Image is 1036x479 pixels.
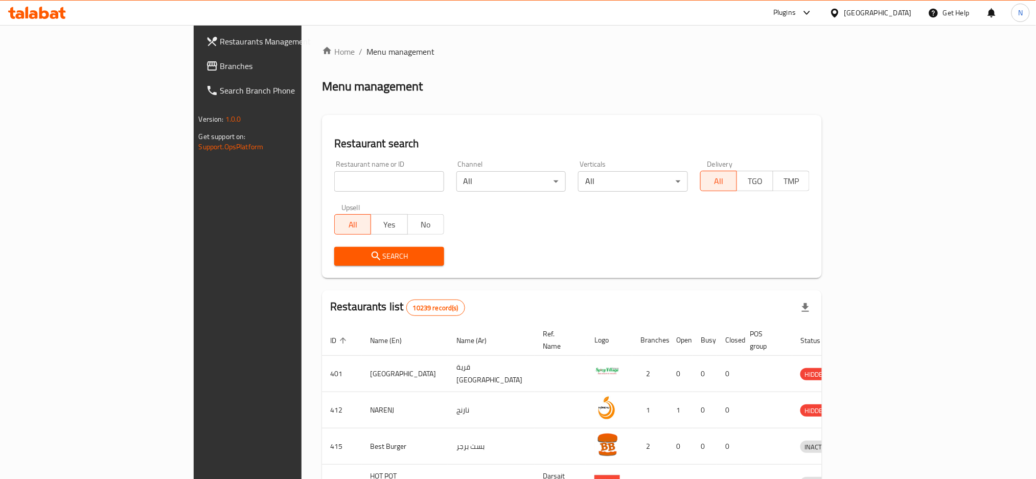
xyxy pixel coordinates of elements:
[362,356,448,392] td: [GEOGRAPHIC_DATA]
[407,214,444,235] button: No
[1018,7,1023,18] span: N
[668,392,693,428] td: 1
[705,174,733,189] span: All
[334,247,444,266] button: Search
[375,217,403,232] span: Yes
[668,325,693,356] th: Open
[800,369,831,380] span: HIDDEN
[594,359,620,384] img: Spicy Village
[693,356,717,392] td: 0
[717,392,742,428] td: 0
[717,356,742,392] td: 0
[220,35,359,48] span: Restaurants Management
[322,78,423,95] h2: Menu management
[668,428,693,465] td: 0
[586,325,632,356] th: Logo
[412,217,440,232] span: No
[448,428,535,465] td: بست برجر
[543,328,574,352] span: Ref. Name
[717,325,742,356] th: Closed
[456,334,500,347] span: Name (Ar)
[750,328,780,352] span: POS group
[777,174,805,189] span: TMP
[448,356,535,392] td: قرية [GEOGRAPHIC_DATA]
[594,395,620,421] img: NARENJ
[339,217,367,232] span: All
[717,428,742,465] td: 0
[578,171,688,192] div: All
[632,392,668,428] td: 1
[844,7,912,18] div: [GEOGRAPHIC_DATA]
[341,204,360,211] label: Upsell
[330,299,465,316] h2: Restaurants list
[800,334,834,347] span: Status
[407,303,465,313] span: 10239 record(s)
[334,136,810,151] h2: Restaurant search
[693,428,717,465] td: 0
[456,171,566,192] div: All
[406,300,465,316] div: Total records count
[668,356,693,392] td: 0
[632,325,668,356] th: Branches
[342,250,436,263] span: Search
[800,368,831,380] div: HIDDEN
[199,130,246,143] span: Get support on:
[198,54,367,78] a: Branches
[334,171,444,192] input: Search for restaurant name or ID..
[322,45,822,58] nav: breadcrumb
[800,405,831,417] span: HIDDEN
[773,7,796,19] div: Plugins
[741,174,769,189] span: TGO
[700,171,737,191] button: All
[773,171,810,191] button: TMP
[632,356,668,392] td: 2
[198,78,367,103] a: Search Branch Phone
[793,295,818,320] div: Export file
[800,441,835,453] span: INACTIVE
[366,45,434,58] span: Menu management
[371,214,407,235] button: Yes
[632,428,668,465] td: 2
[334,214,371,235] button: All
[362,428,448,465] td: Best Burger
[693,325,717,356] th: Busy
[220,60,359,72] span: Branches
[198,29,367,54] a: Restaurants Management
[370,334,415,347] span: Name (En)
[736,171,773,191] button: TGO
[448,392,535,428] td: نارنج
[362,392,448,428] td: NARENJ
[693,392,717,428] td: 0
[220,84,359,97] span: Search Branch Phone
[707,161,733,168] label: Delivery
[199,112,224,126] span: Version:
[330,334,350,347] span: ID
[800,404,831,417] div: HIDDEN
[199,140,264,153] a: Support.OpsPlatform
[594,431,620,457] img: Best Burger
[225,112,241,126] span: 1.0.0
